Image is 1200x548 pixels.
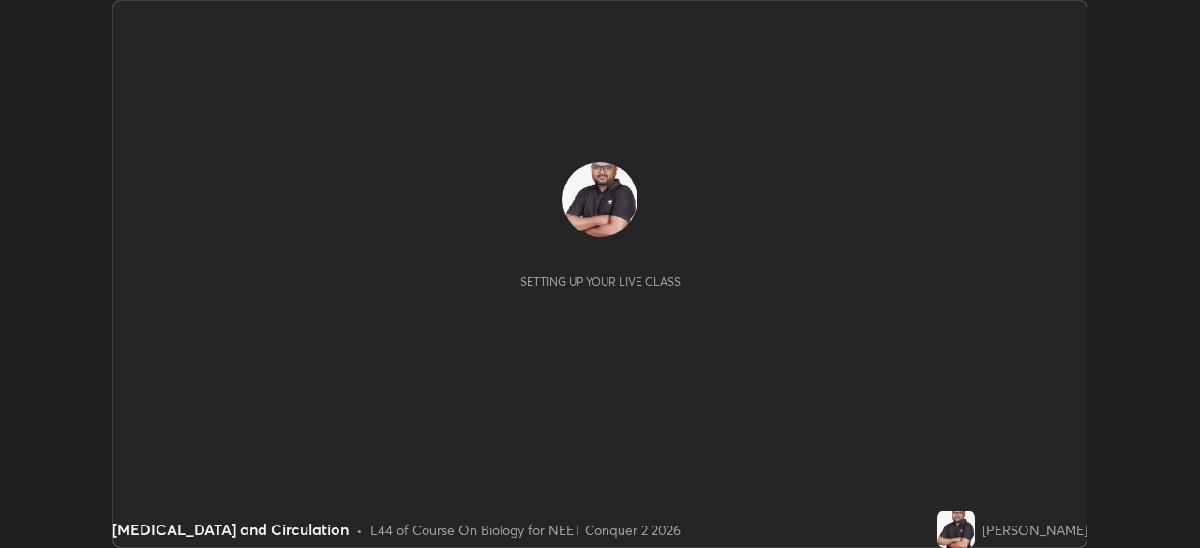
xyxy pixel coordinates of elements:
[112,518,349,541] div: [MEDICAL_DATA] and Circulation
[370,520,681,540] div: L44 of Course On Biology for NEET Conquer 2 2026
[520,274,681,289] div: Setting up your live class
[937,511,975,548] img: 7f6a6c9e919a44dea16f7a057092b56d.jpg
[982,520,1087,540] div: [PERSON_NAME]
[356,520,363,540] div: •
[562,162,637,237] img: 7f6a6c9e919a44dea16f7a057092b56d.jpg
